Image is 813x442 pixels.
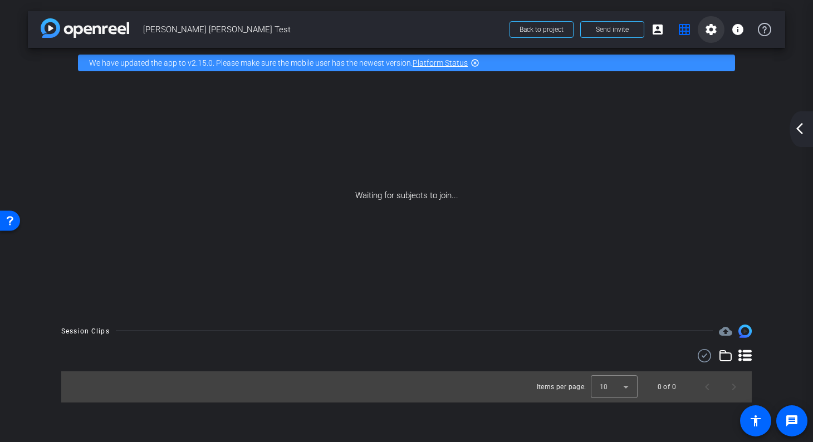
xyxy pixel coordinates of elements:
mat-icon: info [731,23,745,36]
mat-icon: account_box [651,23,664,36]
button: Previous page [694,374,721,400]
span: [PERSON_NAME] [PERSON_NAME] Test [143,18,503,41]
div: Waiting for subjects to join... [28,78,785,313]
a: Platform Status [413,58,468,67]
mat-icon: accessibility [749,414,762,428]
span: Send invite [596,25,629,34]
button: Send invite [580,21,644,38]
mat-icon: grid_on [678,23,691,36]
div: 0 of 0 [658,381,676,392]
mat-icon: arrow_back_ios_new [793,122,806,135]
div: We have updated the app to v2.15.0. Please make sure the mobile user has the newest version. [78,55,735,71]
div: Session Clips [61,326,110,337]
img: Session clips [738,325,752,338]
img: app-logo [41,18,129,38]
mat-icon: settings [704,23,718,36]
span: Back to project [520,26,564,33]
mat-icon: cloud_upload [719,325,732,338]
mat-icon: message [785,414,799,428]
button: Next page [721,374,747,400]
button: Back to project [510,21,574,38]
mat-icon: highlight_off [471,58,479,67]
span: Destinations for your clips [719,325,732,338]
div: Items per page: [537,381,586,392]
